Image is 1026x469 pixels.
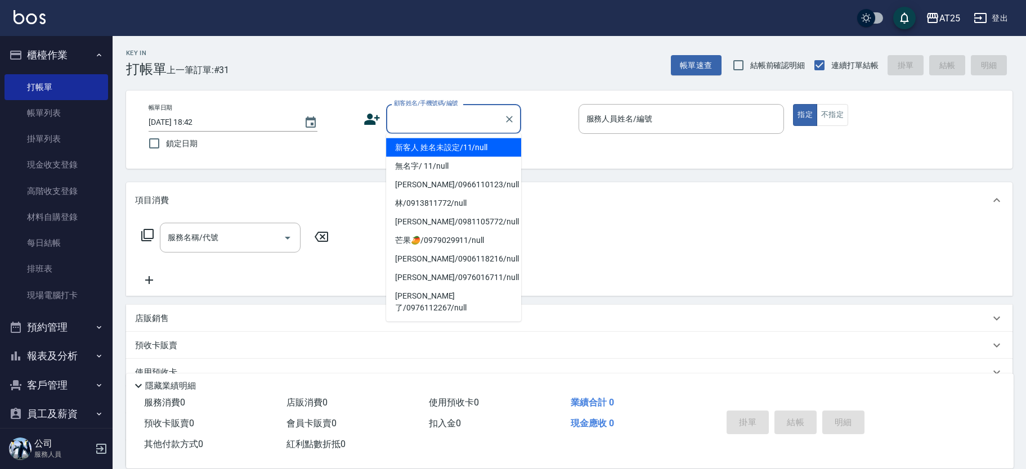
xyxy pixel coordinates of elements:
[126,61,167,77] h3: 打帳單
[571,418,614,429] span: 現金應收 0
[5,282,108,308] a: 現場電腦打卡
[831,60,879,71] span: 連續打單結帳
[5,230,108,256] a: 每日結帳
[5,74,108,100] a: 打帳單
[5,204,108,230] a: 材料自購登錄
[5,371,108,400] button: 客戶管理
[386,157,521,175] li: 無名字/ 11/null
[386,213,521,231] li: [PERSON_NAME]/0981105772/null
[893,7,916,29] button: save
[939,11,960,25] div: AT25
[386,138,521,157] li: 新客人 姓名未設定/11/null
[5,40,108,70] button: 櫃檯作業
[14,10,46,24] img: Logo
[5,313,108,342] button: 預約管理
[286,397,328,408] span: 店販消費 0
[386,287,521,317] li: [PERSON_NAME]了/0976112267/null
[286,439,346,449] span: 紅利點數折抵 0
[793,104,817,126] button: 指定
[5,126,108,152] a: 掛單列表
[386,194,521,213] li: 林/0913811772/null
[297,109,324,136] button: Choose date, selected date is 2025-09-12
[144,439,203,449] span: 其他付款方式 0
[386,268,521,287] li: [PERSON_NAME]/0976016711/null
[135,340,177,351] p: 預收卡販賣
[969,8,1012,29] button: 登出
[5,178,108,204] a: 高階收支登錄
[279,229,297,247] button: Open
[5,256,108,282] a: 排班表
[286,418,337,429] span: 會員卡販賣 0
[921,7,965,30] button: AT25
[149,113,293,132] input: YYYY/MM/DD hh:mm
[386,250,521,268] li: [PERSON_NAME]/0906118216/null
[750,60,805,71] span: 結帳前確認明細
[501,111,517,127] button: Clear
[9,438,32,460] img: Person
[144,397,185,408] span: 服務消費 0
[671,55,722,76] button: 帳單速查
[5,341,108,371] button: 報表及分析
[126,49,167,57] h2: Key In
[34,438,92,449] h5: 公司
[126,332,1012,359] div: 預收卡販賣
[135,367,177,378] p: 使用預收卡
[135,195,169,206] p: 項目消費
[5,100,108,126] a: 帳單列表
[386,231,521,250] li: 芒果🥭/0979029911/null
[145,380,196,392] p: 隱藏業績明細
[144,418,194,429] span: 預收卡販賣 0
[394,99,458,107] label: 顧客姓名/手機號碼/編號
[5,399,108,429] button: 員工及薪資
[126,305,1012,332] div: 店販銷售
[126,359,1012,386] div: 使用預收卡
[571,397,614,408] span: 業績合計 0
[429,418,461,429] span: 扣入金 0
[34,449,92,459] p: 服務人員
[135,313,169,324] p: 店販銷售
[386,317,521,336] li: [PERSON_NAME]/0907731196/null
[167,63,230,77] span: 上一筆訂單:#31
[386,175,521,194] li: [PERSON_NAME]/0966110123/null
[5,152,108,178] a: 現金收支登錄
[166,138,198,150] span: 鎖定日期
[149,103,172,112] label: 帳單日期
[429,397,479,408] span: 使用預收卡 0
[126,182,1012,218] div: 項目消費
[817,104,848,126] button: 不指定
